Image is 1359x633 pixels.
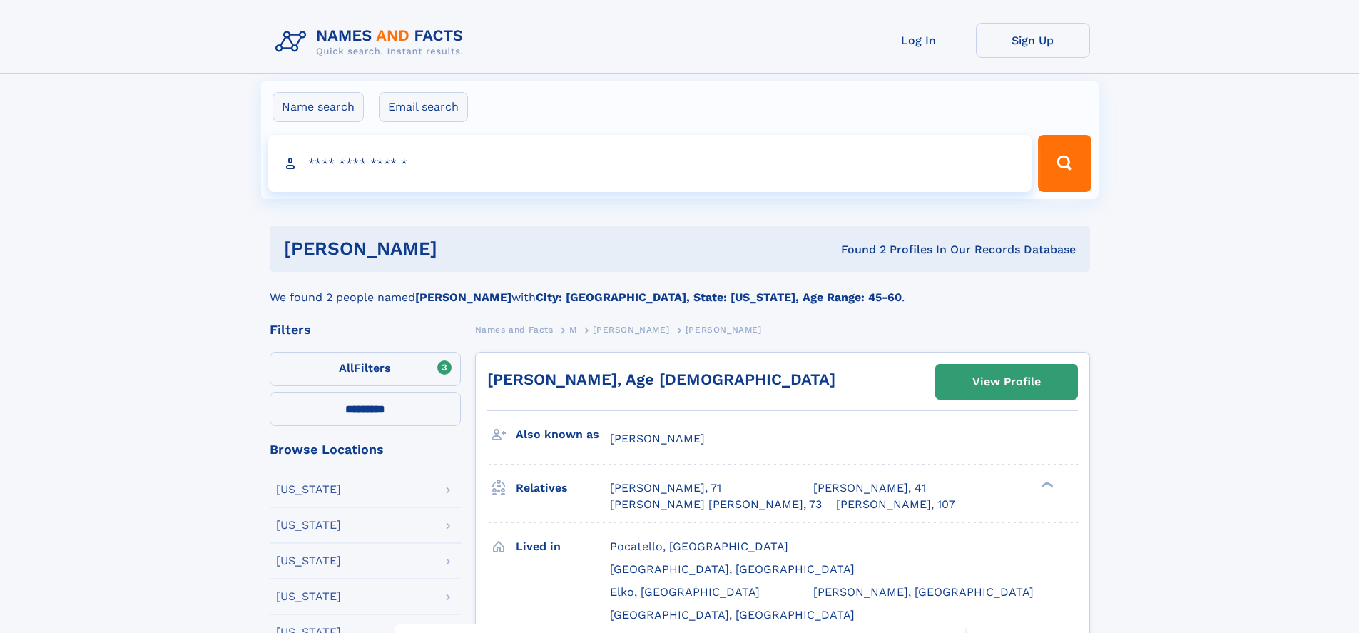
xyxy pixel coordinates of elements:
[487,370,835,388] a: [PERSON_NAME], Age [DEMOGRAPHIC_DATA]
[270,323,461,336] div: Filters
[339,361,354,375] span: All
[610,540,788,553] span: Pocatello, [GEOGRAPHIC_DATA]
[284,240,639,258] h1: [PERSON_NAME]
[270,23,475,61] img: Logo Names and Facts
[936,365,1077,399] a: View Profile
[475,320,554,338] a: Names and Facts
[610,585,760,599] span: Elko, [GEOGRAPHIC_DATA]
[415,290,511,304] b: [PERSON_NAME]
[569,320,577,338] a: M
[610,432,705,445] span: [PERSON_NAME]
[276,484,341,495] div: [US_STATE]
[610,562,855,576] span: [GEOGRAPHIC_DATA], [GEOGRAPHIC_DATA]
[610,497,822,512] a: [PERSON_NAME] [PERSON_NAME], 73
[516,476,610,500] h3: Relatives
[593,320,669,338] a: [PERSON_NAME]
[972,365,1041,398] div: View Profile
[976,23,1090,58] a: Sign Up
[516,422,610,447] h3: Also known as
[639,242,1076,258] div: Found 2 Profiles In Our Records Database
[1038,135,1091,192] button: Search Button
[836,497,955,512] a: [PERSON_NAME], 107
[536,290,902,304] b: City: [GEOGRAPHIC_DATA], State: [US_STATE], Age Range: 45-60
[569,325,577,335] span: M
[276,591,341,602] div: [US_STATE]
[276,555,341,567] div: [US_STATE]
[268,135,1032,192] input: search input
[1037,480,1054,490] div: ❯
[516,535,610,559] h3: Lived in
[686,325,762,335] span: [PERSON_NAME]
[276,520,341,531] div: [US_STATE]
[273,92,364,122] label: Name search
[813,585,1034,599] span: [PERSON_NAME], [GEOGRAPHIC_DATA]
[610,608,855,622] span: [GEOGRAPHIC_DATA], [GEOGRAPHIC_DATA]
[270,272,1090,306] div: We found 2 people named with .
[270,352,461,386] label: Filters
[610,480,721,496] a: [PERSON_NAME], 71
[813,480,926,496] a: [PERSON_NAME], 41
[270,443,461,456] div: Browse Locations
[862,23,976,58] a: Log In
[593,325,669,335] span: [PERSON_NAME]
[379,92,468,122] label: Email search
